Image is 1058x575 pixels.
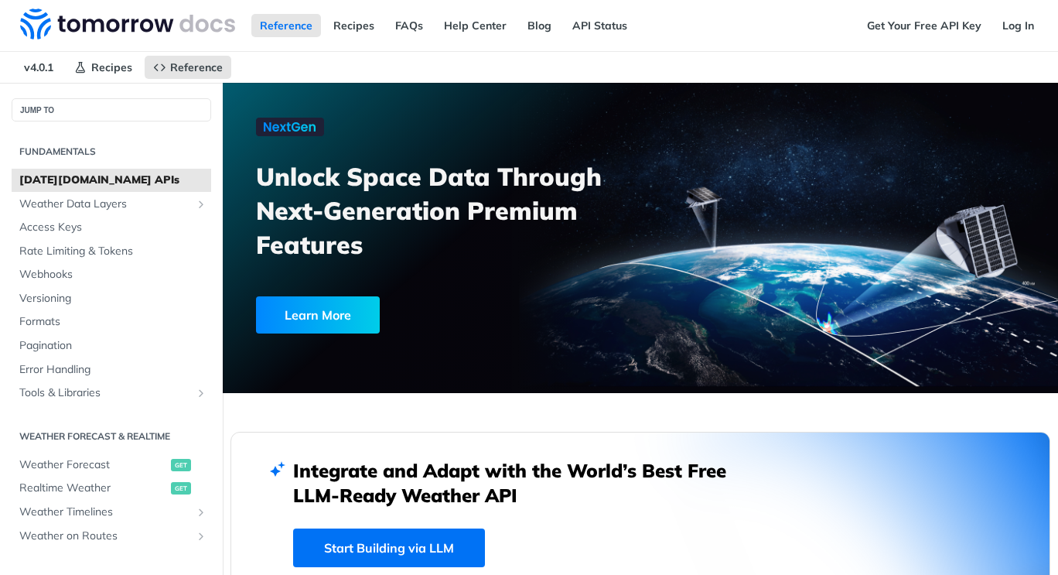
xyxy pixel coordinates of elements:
a: Reference [145,56,231,79]
a: Pagination [12,334,211,358]
span: Rate Limiting & Tokens [19,244,207,259]
a: Rate Limiting & Tokens [12,240,211,263]
span: Tools & Libraries [19,385,191,401]
a: Start Building via LLM [293,529,485,567]
a: Get Your Free API Key [858,14,990,37]
a: Error Handling [12,358,211,382]
h2: Fundamentals [12,145,211,159]
a: [DATE][DOMAIN_NAME] APIs [12,169,211,192]
a: FAQs [387,14,432,37]
span: Webhooks [19,267,207,282]
a: Formats [12,310,211,334]
a: Recipes [66,56,141,79]
a: Weather Data LayersShow subpages for Weather Data Layers [12,193,211,216]
img: Tomorrow.io Weather API Docs [20,9,235,39]
a: Tools & LibrariesShow subpages for Tools & Libraries [12,382,211,405]
span: v4.0.1 [15,56,62,79]
span: Pagination [19,338,207,354]
a: API Status [564,14,636,37]
img: NextGen [256,118,324,136]
a: Access Keys [12,216,211,239]
span: Weather Data Layers [19,197,191,212]
span: Recipes [91,60,132,74]
button: Show subpages for Weather Timelines [195,506,207,519]
span: [DATE][DOMAIN_NAME] APIs [19,173,207,188]
button: Show subpages for Weather on Routes [195,530,207,542]
a: Realtime Weatherget [12,477,211,500]
a: Reference [251,14,321,37]
button: JUMP TO [12,98,211,122]
a: Blog [519,14,560,37]
div: Learn More [256,296,380,334]
a: Weather on RoutesShow subpages for Weather on Routes [12,525,211,548]
span: Error Handling [19,362,207,378]
span: get [171,482,191,495]
a: Weather Forecastget [12,453,211,477]
span: Reference [170,60,223,74]
span: Access Keys [19,220,207,235]
a: Versioning [12,287,211,310]
h2: Weather Forecast & realtime [12,430,211,443]
span: Weather Timelines [19,505,191,520]
span: Formats [19,314,207,330]
button: Show subpages for Tools & Libraries [195,387,207,399]
a: Help Center [435,14,515,37]
span: Weather on Routes [19,529,191,544]
h2: Integrate and Adapt with the World’s Best Free LLM-Ready Weather API [293,458,749,508]
a: Learn More [256,296,577,334]
h3: Unlock Space Data Through Next-Generation Premium Features [256,159,657,262]
a: Weather TimelinesShow subpages for Weather Timelines [12,501,211,524]
a: Recipes [325,14,383,37]
span: Weather Forecast [19,457,167,473]
a: Log In [994,14,1043,37]
a: Webhooks [12,263,211,286]
span: Realtime Weather [19,481,167,496]
span: get [171,459,191,471]
button: Show subpages for Weather Data Layers [195,198,207,210]
span: Versioning [19,291,207,306]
